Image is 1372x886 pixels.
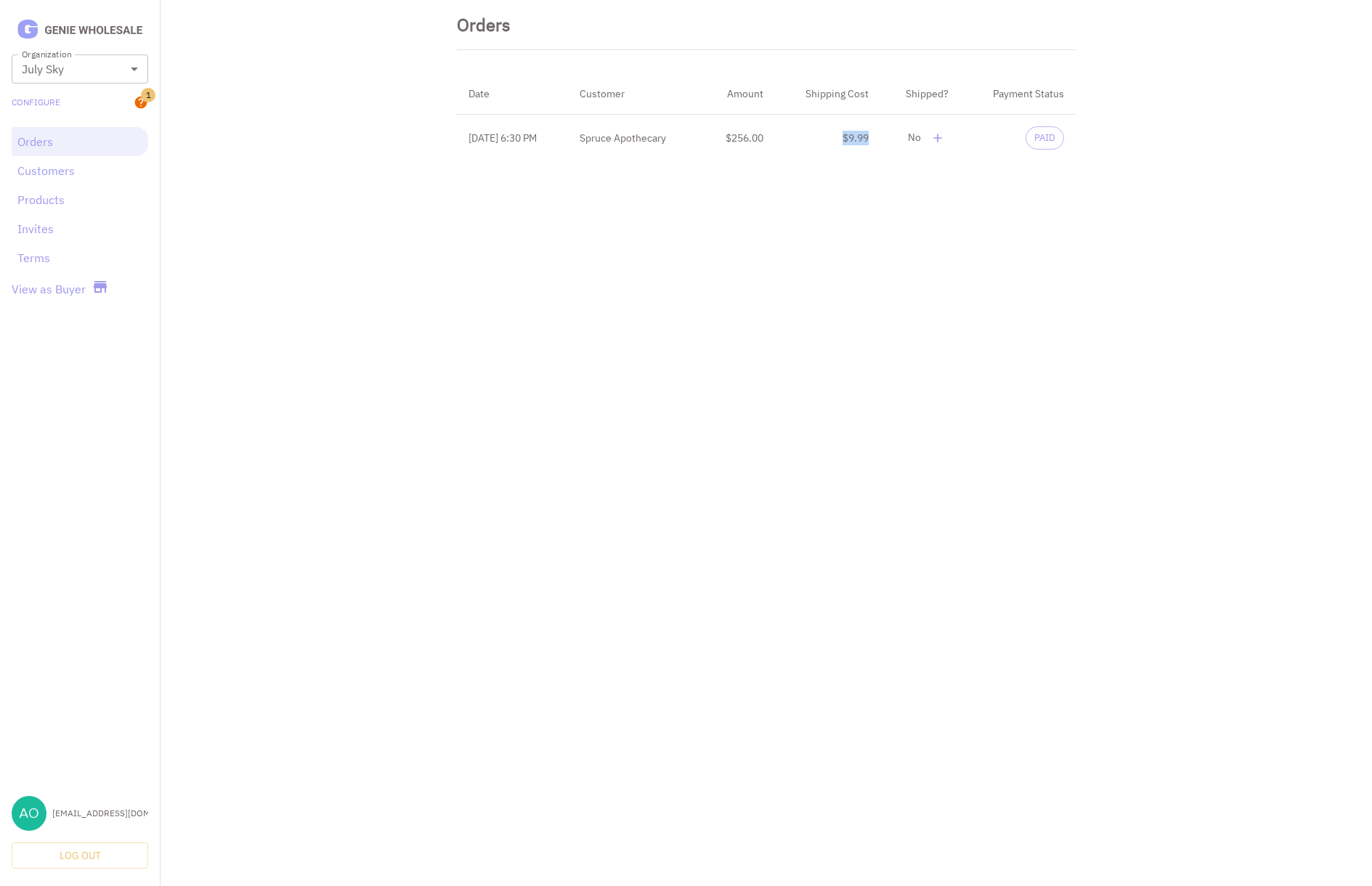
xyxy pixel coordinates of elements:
[12,17,148,43] img: Logo
[457,73,568,115] th: Date
[12,280,86,298] a: View as Buyer
[568,115,702,162] th: Spruce Apothecary
[1026,131,1063,145] span: PAID
[775,73,880,115] th: Shipping Cost
[927,127,949,149] button: delete
[960,73,1075,115] th: Payment Status
[701,115,775,162] td: $256.00
[52,807,148,820] div: [EMAIL_ADDRESS][DOMAIN_NAME]
[880,115,961,162] td: No
[17,220,142,237] a: Invites
[17,133,142,150] a: Orders
[22,48,71,60] label: Organization
[457,115,568,162] th: [DATE] 6:30 PM
[141,88,155,102] span: 1
[457,12,511,38] div: Orders
[701,73,775,115] th: Amount
[775,115,880,162] td: $9.99
[17,249,142,267] a: Terms
[17,191,142,208] a: Products
[12,54,148,84] div: July Sky
[880,73,961,115] th: Shipped?
[568,73,702,115] th: Customer
[457,73,1076,161] table: simple table
[17,162,142,179] a: Customers
[12,842,148,869] button: Log Out
[12,796,46,831] img: aoxue@julyskyskincare.com
[12,96,60,109] a: Configure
